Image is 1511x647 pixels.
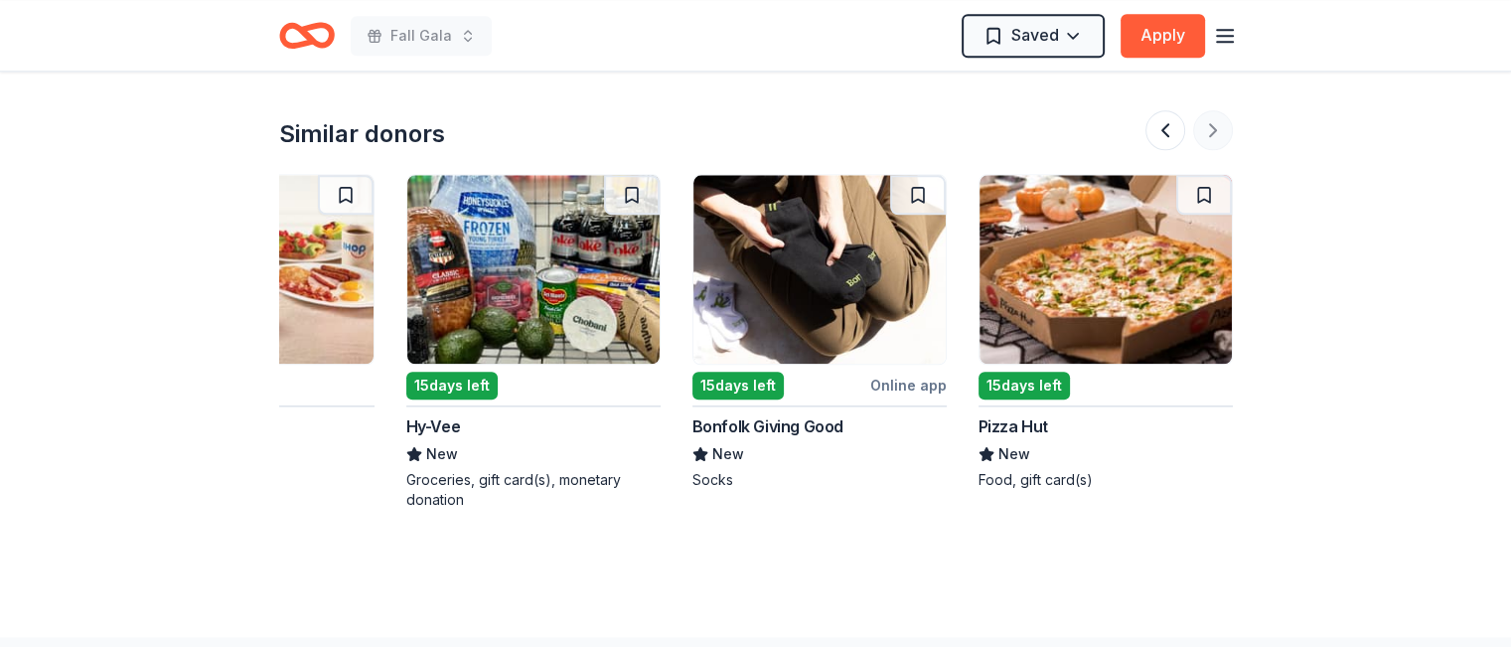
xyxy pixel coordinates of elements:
span: New [712,442,744,466]
span: New [426,442,458,466]
span: New [998,442,1030,466]
div: 15 days left [692,372,784,400]
a: Image for Pizza Hut15days leftPizza HutNewFood, gift card(s) [979,174,1233,490]
div: Hy-Vee [406,414,461,438]
img: Image for Pizza Hut [980,175,1232,364]
div: Bonfolk Giving Good [692,414,843,438]
div: Socks [692,470,947,490]
div: Pizza Hut [979,414,1048,438]
img: Image for Hy-Vee [407,175,660,364]
div: Groceries, gift card(s), monetary donation [406,470,661,510]
span: Fall Gala [390,24,452,48]
span: Saved [1011,22,1059,48]
img: Image for Bonfolk Giving Good [693,175,946,364]
a: Image for Hy-Vee15days leftHy-VeeNewGroceries, gift card(s), monetary donation [406,174,661,510]
div: Similar donors [279,118,445,150]
div: Online app [870,373,947,398]
a: Image for Bonfolk Giving Good15days leftOnline appBonfolk Giving GoodNewSocks [692,174,947,490]
div: Food, gift card(s) [979,470,1233,490]
div: 15 days left [979,372,1070,400]
a: Home [279,12,335,59]
button: Fall Gala [351,16,492,56]
button: Apply [1121,14,1205,58]
div: 15 days left [406,372,498,400]
button: Saved [962,14,1105,58]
